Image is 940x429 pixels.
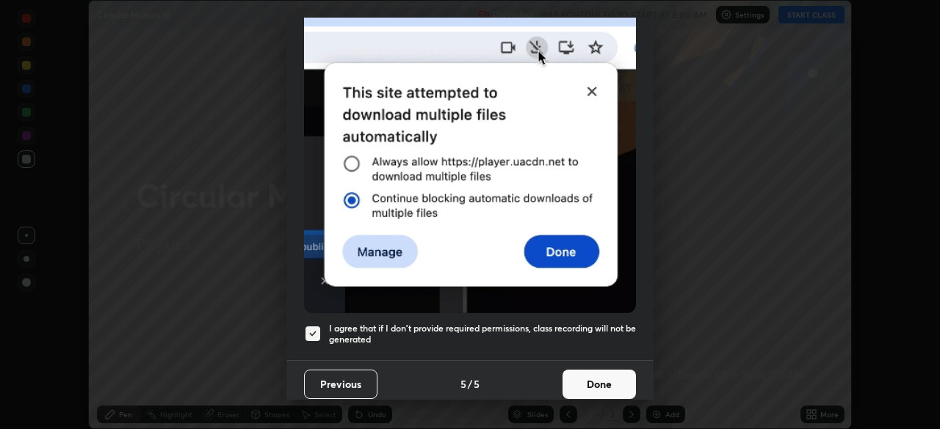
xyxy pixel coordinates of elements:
button: Previous [304,370,377,399]
h4: 5 [460,376,466,392]
h5: I agree that if I don't provide required permissions, class recording will not be generated [329,323,636,345]
h4: 5 [474,376,480,392]
h4: / [468,376,472,392]
button: Done [563,370,636,399]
